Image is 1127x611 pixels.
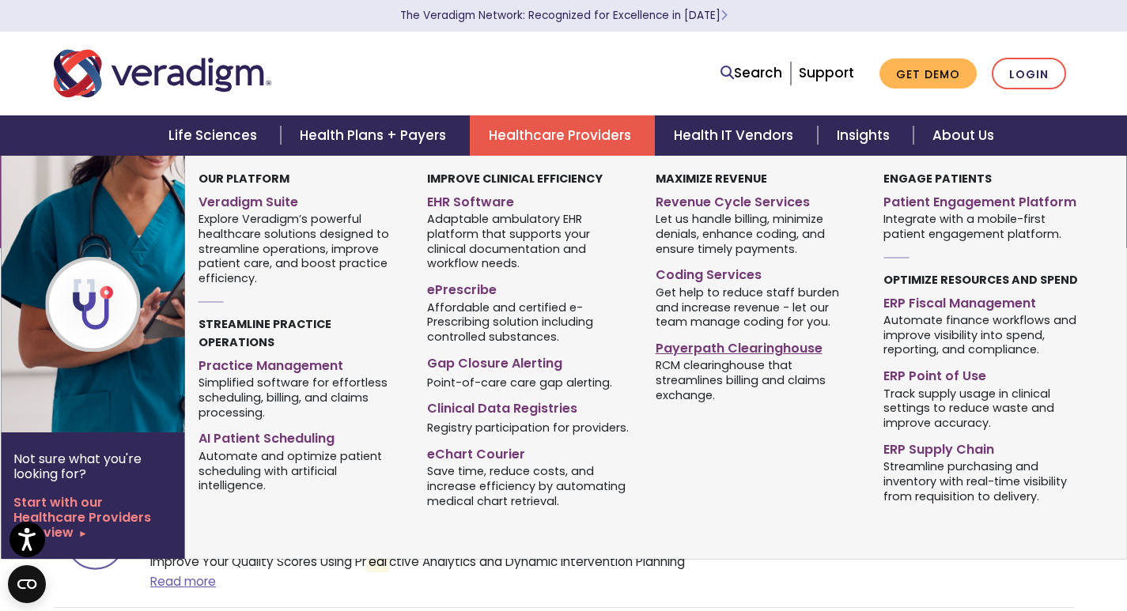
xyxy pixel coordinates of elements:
[427,349,632,372] a: Gap Closure Alerting
[400,8,728,23] a: The Veradigm Network: Recognized for Excellence in [DATE]Learn More
[149,115,281,156] a: Life Sciences
[54,47,271,100] img: Veradigm logo
[199,316,331,350] strong: Streamline Practice Operations
[8,565,46,603] button: Open CMP widget
[656,211,860,257] span: Let us handle billing, minimize denials, enhance coding, and ensure timely payments.
[427,420,629,436] span: Registry participation for providers.
[427,276,632,299] a: ePrescribe
[199,188,403,211] a: Veradigm Suite
[427,299,632,345] span: Affordable and certified e-Prescribing solution including controlled substances.
[13,495,172,541] a: Start with our Healthcare Providers overview
[199,171,289,187] strong: Our Platform
[427,188,632,211] a: EHR Software
[656,284,860,330] span: Get help to reduce staff burden and increase revenue - let our team manage coding for you.
[427,211,632,271] span: Adaptable ambulatory EHR platform that supports your clinical documentation and workflow needs.
[883,272,1078,288] strong: Optimize Resources and Spend
[427,374,612,390] span: Point-of-care care gap alerting.
[656,334,860,357] a: Payerpath Clearinghouse
[199,424,403,447] a: AI Patient Scheduling
[199,447,403,493] span: Automate and optimize patient scheduling with artificial intelligence.
[913,115,1013,156] a: About Us
[427,463,632,509] span: Save time, reduce costs, and increase efficiency by automating medical chart retrieval.
[366,551,389,572] mark: edi
[656,188,860,211] a: Revenue Cycle Services
[879,58,977,89] a: Get Demo
[720,8,728,23] span: Learn More
[13,451,172,481] p: Not sure what you're looking for?
[883,385,1088,431] span: Track supply usage in clinical settings to reduce waste and improve accuracy.
[427,394,632,417] a: Clinical Data Registries
[799,63,854,82] a: Support
[656,261,860,284] a: Coding Services
[655,115,817,156] a: Health IT Vendors
[992,58,1066,90] a: Login
[883,289,1088,312] a: ERP Fiscal Management
[883,211,1088,242] span: Integrate with a mobile-first patient engagement platform.
[1048,532,1108,592] iframe: Drift Chat Widget
[883,188,1088,211] a: Patient Engagement Platform
[150,573,216,590] a: Read more
[427,171,603,187] strong: Improve Clinical Efficiency
[199,352,403,375] a: Practice Management
[883,311,1088,357] span: Automate finance workflows and improve visibility into spend, reporting, and compliance.
[281,115,470,156] a: Health Plans + Payers
[883,458,1088,504] span: Streamline purchasing and inventory with real-time visibility from requisition to delivery.
[427,440,632,463] a: eChart Courier
[818,115,913,156] a: Insights
[656,357,860,403] span: RCM clearinghouse that streamlines billing and claims exchange.
[720,62,782,84] a: Search
[470,115,655,156] a: Healthcare Providers
[883,436,1088,458] a: ERP Supply Chain
[656,171,767,187] strong: Maximize Revenue
[1,156,255,432] img: Healthcare Provider
[883,362,1088,385] a: ERP Point of Use
[199,211,403,286] span: Explore Veradigm’s powerful healthcare solutions designed to streamline operations, improve patie...
[883,171,992,187] strong: Engage Patients
[199,375,403,421] span: Simplified software for effortless scheduling, billing, and claims processing.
